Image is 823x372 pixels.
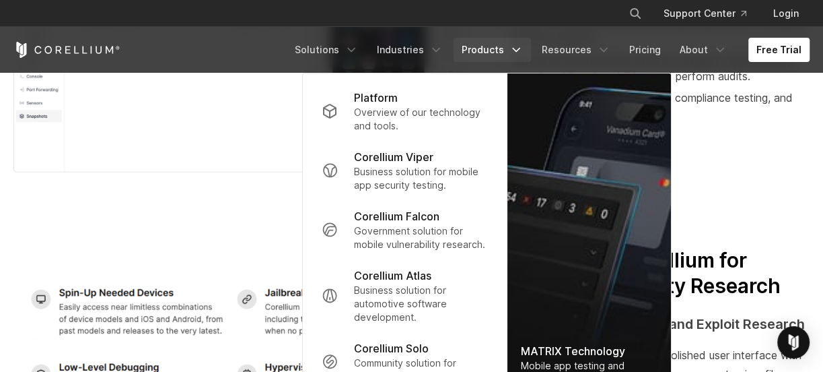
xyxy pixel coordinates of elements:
[354,149,433,165] p: Corellium Viper
[621,38,669,62] a: Pricing
[777,326,810,359] div: Open Intercom Messenger
[354,284,488,324] p: Business solution for automotive software development.
[454,38,531,62] a: Products
[534,38,618,62] a: Resources
[13,42,120,58] a: Corellium Home
[311,141,499,200] a: Corellium Viper Business solution for mobile app security testing.
[287,38,366,62] a: Solutions
[311,200,499,259] a: Corellium Falcon Government solution for mobile vulnerability research.
[672,38,735,62] a: About
[762,1,810,26] a: Login
[354,340,429,356] p: Corellium Solo
[354,224,488,251] p: Government solution for mobile vulnerability research.
[354,208,439,224] p: Corellium Falcon
[311,259,499,332] a: Corellium Atlas Business solution for automotive software development.
[369,38,451,62] a: Industries
[623,1,647,26] button: Search
[612,1,810,26] div: Navigation Menu
[653,1,757,26] a: Support Center
[354,90,398,106] p: Platform
[311,82,499,141] a: Platform Overview of our technology and tools.
[354,165,488,192] p: Business solution for mobile app security testing.
[521,343,657,359] div: MATRIX Technology
[354,268,431,284] p: Corellium Atlas
[287,38,810,62] div: Navigation Menu
[748,38,810,62] a: Free Trial
[354,106,488,133] p: Overview of our technology and tools.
